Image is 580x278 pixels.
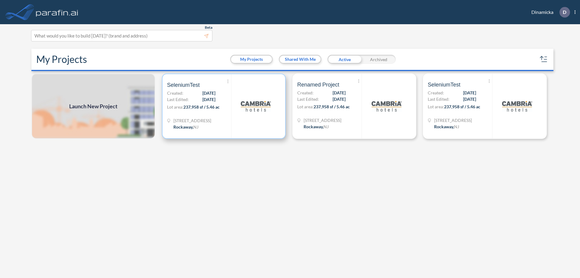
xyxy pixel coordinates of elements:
[202,96,215,103] span: [DATE]
[297,96,319,102] span: Last Edited:
[454,124,459,129] span: NJ
[205,25,212,30] span: Beta
[231,56,272,63] button: My Projects
[173,124,193,129] span: Rockaway ,
[333,96,346,102] span: [DATE]
[304,117,341,123] span: 321 Mt Hope Ave
[333,90,346,96] span: [DATE]
[444,104,480,109] span: 237,958 sf / 5.46 ac
[372,91,402,121] img: logo
[35,6,79,18] img: logo
[173,124,198,130] div: Rockaway, NJ
[167,96,189,103] span: Last Edited:
[428,96,449,102] span: Last Edited:
[428,81,460,88] span: SeleniumTest
[31,74,155,139] a: Launch New Project
[463,96,476,102] span: [DATE]
[297,104,314,109] span: Lot area:
[434,123,459,130] div: Rockaway, NJ
[502,91,532,121] img: logo
[241,91,271,121] img: logo
[167,81,200,89] span: SeleniumTest
[327,55,362,64] div: Active
[428,104,444,109] span: Lot area:
[183,104,220,110] span: 237,958 sf / 5.46 ac
[463,90,476,96] span: [DATE]
[31,74,155,139] img: add
[539,54,549,64] button: sort
[314,104,350,109] span: 237,958 sf / 5.46 ac
[563,9,566,15] p: D
[522,7,575,18] div: Dinamicka
[280,56,321,63] button: Shared With Me
[297,90,314,96] span: Created:
[304,124,324,129] span: Rockaway ,
[428,90,444,96] span: Created:
[434,124,454,129] span: Rockaway ,
[173,117,211,124] span: 321 Mt Hope Ave
[324,124,329,129] span: NJ
[202,90,215,96] span: [DATE]
[69,102,118,110] span: Launch New Project
[434,117,472,123] span: 321 Mt Hope Ave
[167,104,183,110] span: Lot area:
[193,124,198,129] span: NJ
[36,54,87,65] h2: My Projects
[362,55,396,64] div: Archived
[297,81,339,88] span: Renamed Project
[167,90,183,96] span: Created:
[304,123,329,130] div: Rockaway, NJ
